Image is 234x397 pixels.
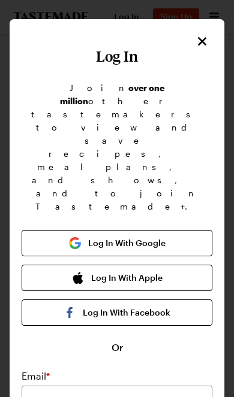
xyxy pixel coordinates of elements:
[22,299,212,326] button: Log In With Facebook
[22,265,212,291] button: Log In With Apple
[22,48,212,65] h1: Log In
[194,34,210,49] button: Close
[22,230,212,256] button: Log In With Google
[22,81,212,213] p: Join other tastemakers to view and save recipes, meal plans, and shows, and to join Tastemade+.
[22,369,50,383] label: Email
[112,340,123,354] span: Or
